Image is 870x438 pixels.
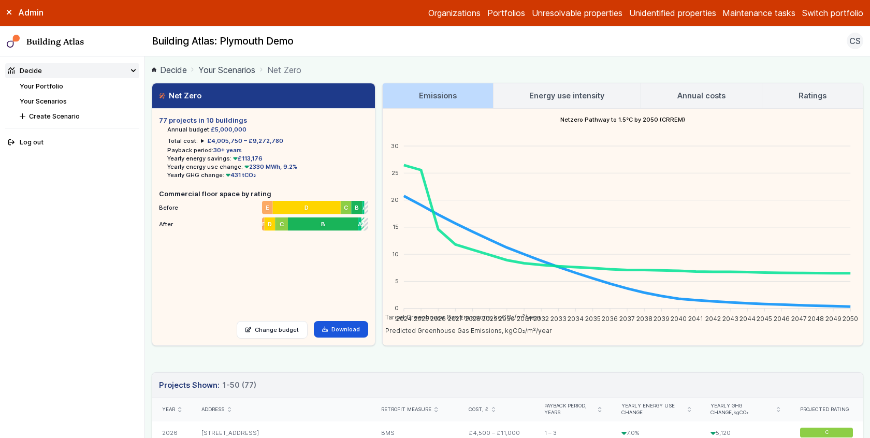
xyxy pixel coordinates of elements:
tspan: 2047 [791,314,806,322]
a: Emissions [383,83,493,108]
tspan: 2030 [499,314,515,322]
span: kgCO₂ [733,410,748,415]
span: E [266,203,269,212]
li: Annual budget: [167,125,368,134]
span: A [363,203,365,212]
h3: Annual costs [677,90,726,101]
a: Your Scenarios [198,64,255,76]
tspan: 30 [390,142,398,149]
span: Predicted Greenhouse Gas Emissions, kgCO₂/m²/year [378,327,552,334]
li: Yearly energy use change: [167,163,368,171]
span: A [358,220,361,228]
tspan: 2027 [447,314,462,322]
a: [STREET_ADDRESS] [201,429,259,436]
tspan: 2032 [533,314,549,322]
button: Log out [5,135,140,150]
li: Yearly GHG change: [167,171,368,179]
tspan: 2034 [568,314,584,322]
li: Yearly energy savings: [167,154,368,163]
tspan: 2033 [550,314,566,322]
a: Change budget [237,321,308,339]
tspan: 20 [390,196,398,203]
tspan: 2024 [396,314,411,322]
tspan: 2045 [757,314,772,322]
span: £5,000,000 [211,126,247,133]
a: Annual costs [641,83,762,108]
tspan: 2025 [413,314,428,322]
tspan: 2040 [671,314,687,322]
a: Download [314,321,368,338]
tspan: 2029 [482,314,497,322]
a: Organizations [428,7,481,19]
tspan: 2050 [843,314,858,322]
span: Retrofit measure [381,406,431,413]
span: C [824,430,828,436]
span: B [321,220,325,228]
span: Year [162,406,175,413]
span: Yearly energy use change [621,403,684,416]
h3: Energy use intensity [529,90,604,101]
span: 431 tCO₂ [224,171,256,179]
tspan: 2041 [688,314,703,322]
h6: Total cost: [167,137,198,145]
tspan: 2042 [705,314,720,322]
tspan: 2026 [430,314,446,322]
tspan: 5 [395,278,398,285]
span: E [262,220,265,228]
tspan: 0 [394,304,398,312]
h4: Netzero Pathway to 1.5°C by 2050 (CRREM) [383,109,863,130]
span: D [304,203,309,212]
h3: Emissions [419,90,457,101]
span: Cost, £ [469,406,488,413]
tspan: 2046 [774,314,790,322]
h5: 77 projects in 10 buildings [159,115,368,125]
span: CS [849,35,861,47]
a: Ratings [762,83,863,108]
tspan: 15 [392,223,398,230]
tspan: 10 [392,250,398,257]
h5: Commercial floor space by rating [159,189,368,199]
tspan: 2044 [739,314,755,322]
li: Before [159,199,368,212]
span: C [280,220,284,228]
li: Payback period: [167,146,368,154]
tspan: 2049 [825,314,841,322]
span: Net Zero [267,64,301,76]
a: Portfolios [487,7,525,19]
tspan: 2028 [465,314,480,322]
tspan: 2039 [653,314,669,322]
div: Decide [8,66,42,76]
span: D [268,220,272,228]
a: Unresolvable properties [532,7,622,19]
tspan: 2043 [722,314,738,322]
span: Payback period, years [544,403,595,416]
img: main-0bbd2752.svg [7,35,20,48]
tspan: 2036 [602,314,618,322]
div: Projected rating [800,406,853,413]
button: Create Scenario [17,109,139,124]
span: Yearly GHG change, [711,403,773,416]
h3: Ratings [799,90,827,101]
h3: Net Zero [159,90,201,101]
span: £113,176 [231,155,263,162]
tspan: 2031 [516,314,531,322]
a: Energy use intensity [494,83,641,108]
span: Address [201,406,224,413]
summary: Decide [5,63,140,78]
a: Unidentified properties [629,7,716,19]
h2: Building Atlas: Plymouth Demo [152,35,294,48]
a: Decide [152,64,187,76]
summary: £4,005,750 – £9,272,780 [201,137,283,145]
button: Switch portfolio [802,7,863,19]
span: Target Greenhouse Gas Emissions, kgCO₂/m²/year [378,313,541,321]
h3: Projects Shown: [159,379,256,391]
span: B [355,203,359,212]
tspan: 2048 [808,314,824,322]
span: 1-50 (77) [223,379,256,391]
button: CS [847,33,863,49]
a: Your Scenarios [20,97,67,105]
span: 30+ years [213,147,242,154]
li: After [159,215,368,229]
tspan: 25 [391,169,398,177]
tspan: 2038 [636,314,652,322]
